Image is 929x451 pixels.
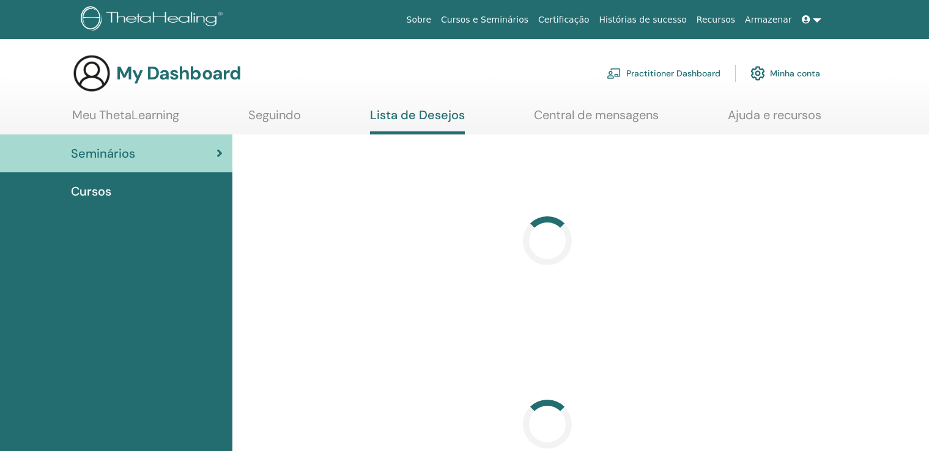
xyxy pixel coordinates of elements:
[72,54,111,93] img: generic-user-icon.jpg
[72,108,179,131] a: Meu ThetaLearning
[81,6,227,34] img: logo.png
[116,62,241,84] h3: My Dashboard
[533,9,594,31] a: Certificação
[534,108,659,131] a: Central de mensagens
[607,68,621,79] img: chalkboard-teacher.svg
[607,60,720,87] a: Practitioner Dashboard
[402,9,436,31] a: Sobre
[750,63,765,84] img: cog.svg
[692,9,740,31] a: Recursos
[594,9,692,31] a: Histórias de sucesso
[370,108,465,134] a: Lista de Desejos
[740,9,796,31] a: Armazenar
[750,60,820,87] a: Minha conta
[728,108,821,131] a: Ajuda e recursos
[248,108,301,131] a: Seguindo
[71,182,111,200] span: Cursos
[436,9,533,31] a: Cursos e Seminários
[71,144,135,163] span: Seminários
